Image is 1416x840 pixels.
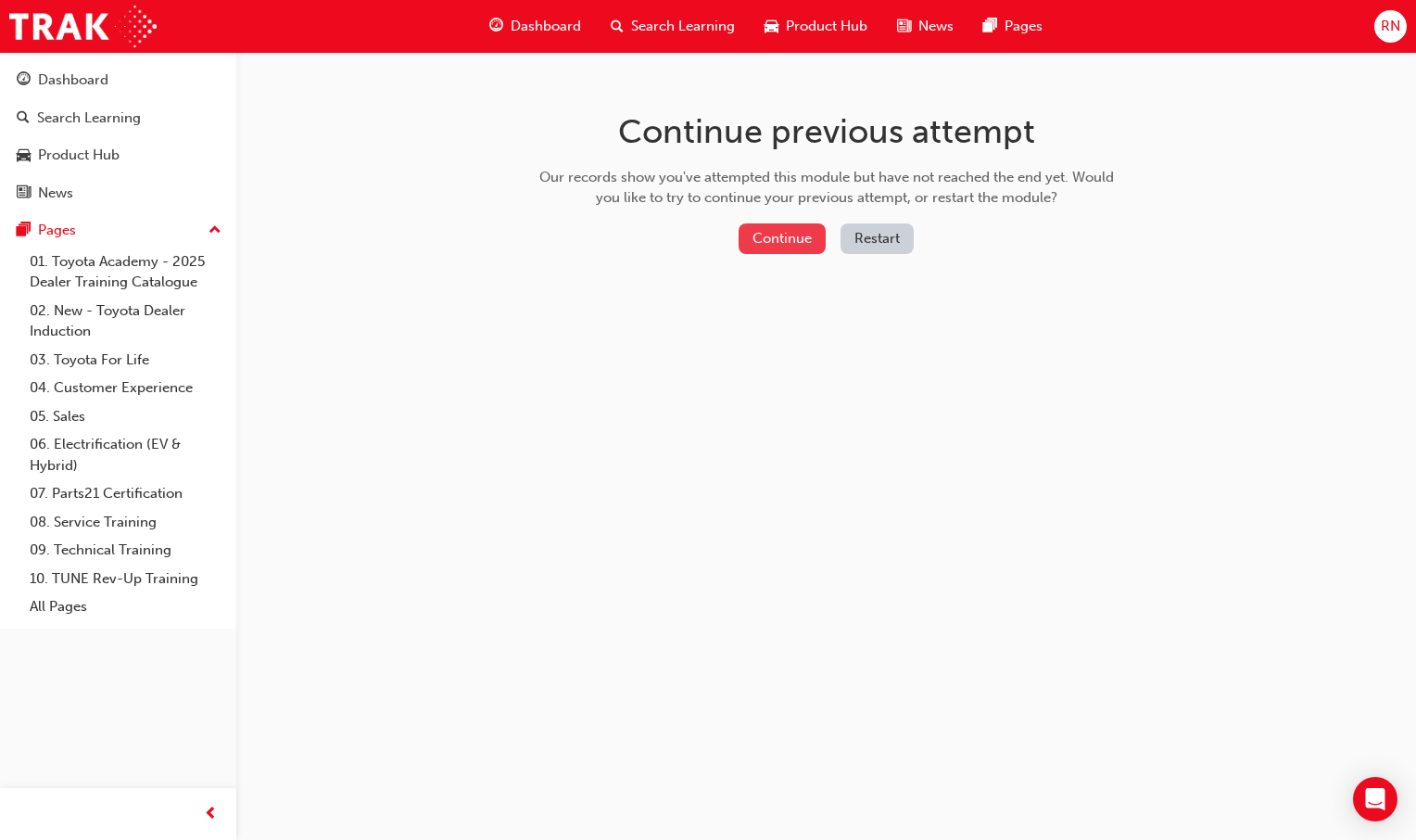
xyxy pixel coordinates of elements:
[38,220,76,241] div: Pages
[786,16,867,37] span: Product Hub
[9,6,157,47] img: Trak
[511,16,581,37] span: Dashboard
[17,223,31,239] span: pages-icon
[489,15,503,38] span: guage-icon
[22,248,229,297] a: 01. Toyota Academy - 2025 Dealer Training Catalogue
[750,7,882,45] a: car-iconProduct Hub
[7,138,229,172] a: Product Hub
[209,219,221,243] span: up-icon
[7,59,229,213] button: DashboardSearch LearningProduct HubNews
[611,15,624,38] span: search-icon
[38,183,73,204] div: News
[918,16,954,37] span: News
[882,7,968,45] a: news-iconNews
[533,167,1120,209] div: Our records show you've attempted this module but have not reached the end yet. Would you like to...
[7,101,229,135] a: Search Learning
[37,108,141,129] div: Search Learning
[22,430,229,479] a: 06. Electrification (EV & Hybrid)
[17,72,31,89] span: guage-icon
[1381,16,1400,37] span: RN
[983,15,997,38] span: pages-icon
[968,7,1057,45] a: pages-iconPages
[22,346,229,375] a: 03. Toyota For Life
[204,803,218,826] span: prev-icon
[1353,777,1397,821] div: Open Intercom Messenger
[17,110,30,127] span: search-icon
[17,147,31,164] span: car-icon
[17,185,31,202] span: news-icon
[7,213,229,248] button: Pages
[631,16,735,37] span: Search Learning
[1005,16,1043,37] span: Pages
[897,15,911,38] span: news-icon
[22,479,229,508] a: 07. Parts21 Certification
[596,7,750,45] a: search-iconSearch Learning
[7,63,229,97] a: Dashboard
[22,508,229,537] a: 08. Service Training
[765,15,778,38] span: car-icon
[7,176,229,210] a: News
[1374,10,1407,43] button: RN
[22,402,229,431] a: 05. Sales
[533,111,1120,152] h1: Continue previous attempt
[841,223,914,254] button: Restart
[22,536,229,565] a: 09. Technical Training
[739,223,826,254] button: Continue
[474,7,596,45] a: guage-iconDashboard
[22,297,229,346] a: 02. New - Toyota Dealer Induction
[22,592,229,621] a: All Pages
[22,374,229,402] a: 04. Customer Experience
[38,145,120,166] div: Product Hub
[22,565,229,593] a: 10. TUNE Rev-Up Training
[38,70,108,91] div: Dashboard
